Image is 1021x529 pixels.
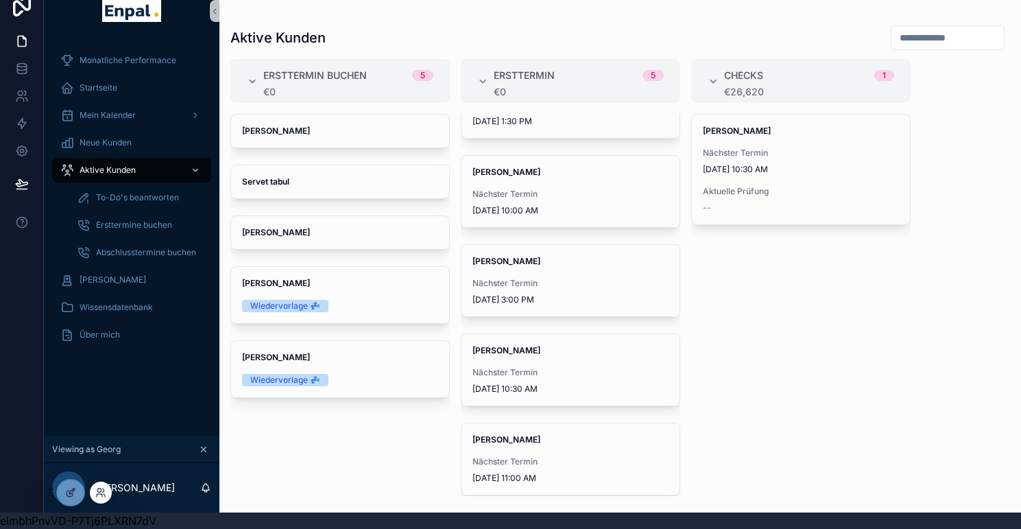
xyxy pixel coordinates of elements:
strong: [PERSON_NAME] [242,352,310,362]
div: Wiedervorlage 💤 [250,374,320,386]
a: Über mich [52,322,211,347]
div: €0 [263,86,433,97]
strong: [PERSON_NAME] [472,434,540,445]
div: 5 [420,70,425,81]
a: [PERSON_NAME] [230,215,450,250]
span: Ersttermine buchen [96,220,172,231]
a: [PERSON_NAME]Wiedervorlage 💤 [230,266,450,324]
a: Neue Kunden [52,130,211,155]
div: 1 [882,70,886,81]
span: Neue Kunden [80,137,132,148]
span: Nächster Termin [472,456,669,467]
strong: [PERSON_NAME] [242,278,310,288]
a: [PERSON_NAME]Wiedervorlage 💤 [230,340,450,398]
span: Wissensdatenbank [80,302,153,313]
div: scrollable content [44,38,219,365]
a: [PERSON_NAME]Nächster Termin[DATE] 10:30 AM [461,333,680,406]
a: [PERSON_NAME]Nächster Termin[DATE] 11:00 AM [461,423,680,495]
span: [DATE] 1:30 PM [472,116,669,127]
strong: [PERSON_NAME] [242,227,310,237]
span: Aktive Kunden [80,165,136,176]
strong: Servet tabul [242,176,289,187]
a: Startseite [52,75,211,100]
a: Abschlusstermine buchen [69,240,211,265]
span: To-Do's beantworten [96,192,179,203]
a: Wissensdatenbank [52,295,211,320]
a: [PERSON_NAME]Nächster Termin[DATE] 3:00 PM [461,244,680,317]
span: Mein Kalender [80,110,136,121]
span: Ersttermin buchen [263,69,367,82]
span: [DATE] 11:00 AM [472,473,669,484]
a: Mein Kalender [52,103,211,128]
span: [DATE] 3:00 PM [472,294,669,305]
span: [PERSON_NAME] [80,274,146,285]
a: Servet tabul [230,165,450,199]
div: 5 [651,70,656,81]
span: Aktuelle Prüfung [703,186,899,197]
span: -- [703,202,711,213]
a: [PERSON_NAME]Nächster Termin[DATE] 10:00 AM [461,155,680,228]
span: Abschlusstermine buchen [96,247,196,258]
strong: [PERSON_NAME] [472,167,540,177]
a: [PERSON_NAME] [230,114,450,148]
span: Checks [724,69,763,82]
strong: [PERSON_NAME] [472,345,540,355]
a: Monatliche Performance [52,48,211,73]
span: Monatliche Performance [80,55,176,66]
span: Nächster Termin [472,278,669,289]
span: Ersttermin [494,69,555,82]
span: [DATE] 10:30 AM [703,164,899,175]
span: Nächster Termin [472,189,669,200]
div: Wiedervorlage 💤 [250,300,320,312]
span: Nächster Termin [472,367,669,378]
span: [DATE] 10:00 AM [472,205,669,216]
a: Aktive Kunden [52,158,211,183]
a: Ersttermine buchen [69,213,211,237]
a: [PERSON_NAME]Nächster Termin[DATE] 10:30 AMAktuelle Prüfung-- [691,114,911,225]
span: [DATE] 10:30 AM [472,384,669,395]
p: [PERSON_NAME] [96,481,175,495]
strong: [PERSON_NAME] [703,126,771,136]
span: Nächster Termin [703,148,899,158]
a: To-Do's beantworten [69,185,211,210]
strong: [PERSON_NAME] [242,126,310,136]
span: Über mich [80,329,120,340]
a: [PERSON_NAME] [52,268,211,292]
div: €26,620 [724,86,894,97]
div: €0 [494,86,664,97]
h1: Aktive Kunden [230,28,326,47]
span: Viewing as Georg [52,444,121,455]
span: Startseite [80,82,117,93]
strong: [PERSON_NAME] [472,256,540,266]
